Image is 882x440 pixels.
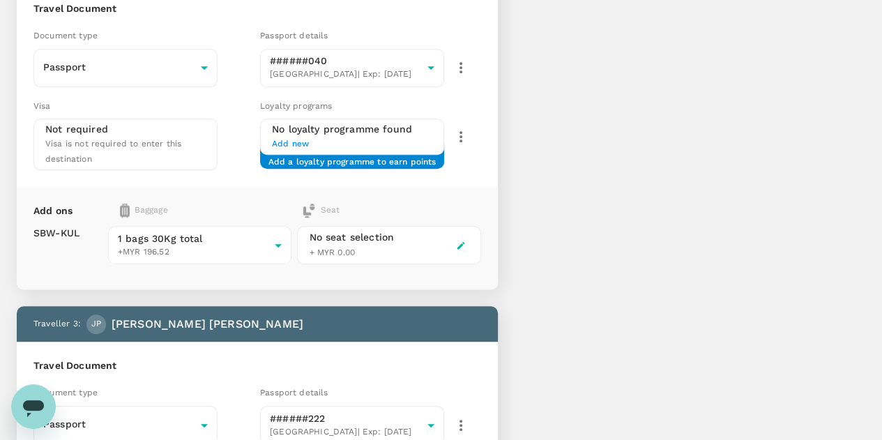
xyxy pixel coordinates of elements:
img: baggage-icon [120,204,130,218]
p: SBW - KUL [33,226,79,240]
span: Add new [272,137,432,151]
div: No seat selection [309,230,394,245]
span: 1 bags 30Kg total [118,232,269,245]
div: Baggage [120,204,254,218]
p: ######040 [270,54,422,68]
p: Add ons [33,204,73,218]
h6: No loyalty programme found [272,122,432,137]
img: baggage-icon [302,204,316,218]
p: Passport [43,60,195,74]
span: Loyalty programs [260,101,332,111]
div: Passport [33,50,218,85]
span: Visa [33,101,51,111]
span: [GEOGRAPHIC_DATA] | Exp: [DATE] [270,425,422,439]
p: Traveller 3 : [33,317,81,331]
p: Passport [43,417,195,431]
span: Add a loyalty programme to earn points [268,155,436,158]
div: Seat [302,204,340,218]
iframe: Button to launch messaging window [11,384,56,429]
span: JP [91,317,101,331]
h6: Travel Document [33,1,481,17]
p: Not required [45,122,108,136]
span: + MYR 0.00 [309,248,355,257]
div: ######040[GEOGRAPHIC_DATA]| Exp: [DATE] [260,45,444,91]
span: Document type [33,31,98,40]
span: Passport details [260,388,328,397]
span: Passport details [260,31,328,40]
p: [PERSON_NAME] [PERSON_NAME] [112,316,303,333]
div: 1 bags 30Kg total+MYR 196.52 [108,226,291,265]
h6: Travel Document [33,358,481,374]
span: Visa is not required to enter this destination [45,139,181,164]
span: +MYR 196.52 [118,245,269,259]
span: [GEOGRAPHIC_DATA] | Exp: [DATE] [270,68,422,82]
span: Document type [33,388,98,397]
p: ######222 [270,411,422,425]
